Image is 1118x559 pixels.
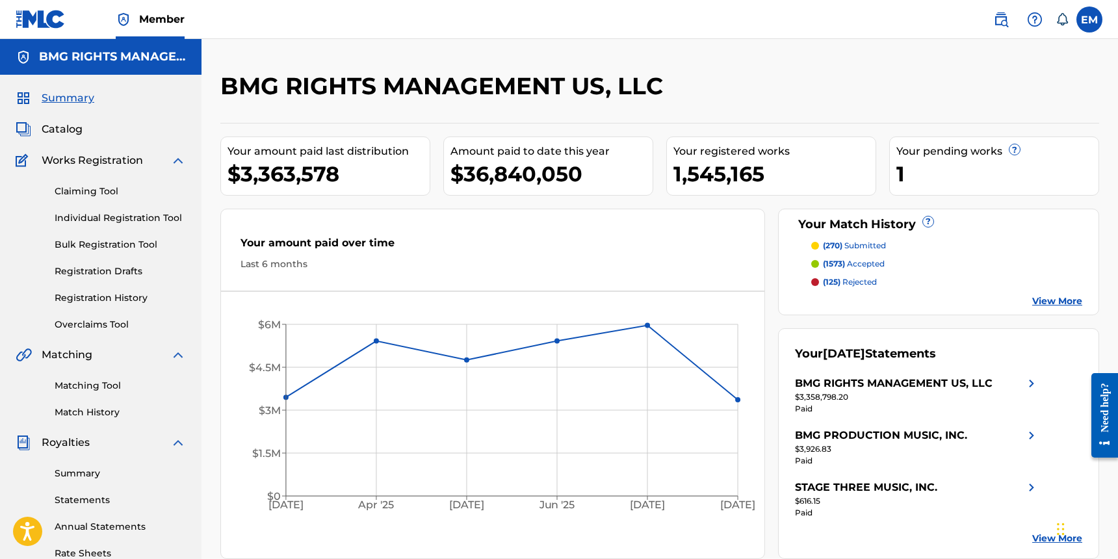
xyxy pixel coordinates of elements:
div: BMG RIGHTS MANAGEMENT US, LLC [795,376,993,391]
div: Your amount paid over time [240,235,745,257]
a: BMG PRODUCTION MUSIC, INC.right chevron icon$3,926.83Paid [795,428,1039,467]
h2: BMG RIGHTS MANAGEMENT US, LLC [220,71,669,101]
div: Paid [795,455,1039,467]
p: rejected [823,276,877,288]
span: (125) [823,277,840,287]
a: (270) submitted [811,240,1083,252]
span: Matching [42,347,92,363]
a: (125) rejected [811,276,1083,288]
a: Matching Tool [55,379,186,393]
p: submitted [823,240,886,252]
span: (270) [823,240,842,250]
tspan: [DATE] [721,499,756,512]
tspan: [DATE] [268,499,304,512]
span: Royalties [42,435,90,450]
img: help [1027,12,1043,27]
a: Public Search [988,6,1014,32]
div: Your amount paid last distribution [227,144,430,159]
img: Top Rightsholder [116,12,131,27]
img: search [993,12,1009,27]
a: View More [1032,532,1082,545]
div: Paid [795,403,1039,415]
a: Registration Drafts [55,265,186,278]
h5: BMG RIGHTS MANAGEMENT US, LLC [39,49,186,64]
tspan: [DATE] [449,499,484,512]
div: 1 [896,159,1098,188]
p: accepted [823,258,885,270]
img: Catalog [16,122,31,137]
a: BMG RIGHTS MANAGEMENT US, LLCright chevron icon$3,358,798.20Paid [795,376,1039,415]
iframe: Resource Center [1082,363,1118,468]
tspan: $4.5M [249,361,281,374]
img: Works Registration [16,153,32,168]
div: Your pending works [896,144,1098,159]
tspan: $3M [259,404,281,417]
span: Catalog [42,122,83,137]
tspan: $6M [258,318,281,331]
div: Drag [1057,510,1065,549]
div: Paid [795,507,1039,519]
div: Your Statements [795,345,936,363]
span: Member [139,12,185,27]
img: MLC Logo [16,10,66,29]
a: Match History [55,406,186,419]
a: (1573) accepted [811,258,1083,270]
div: $3,926.83 [795,443,1039,455]
tspan: [DATE] [630,499,665,512]
a: View More [1032,294,1082,308]
span: ? [1009,144,1020,155]
tspan: $0 [267,490,281,502]
img: Matching [16,347,32,363]
img: Royalties [16,435,31,450]
div: 1,545,165 [673,159,876,188]
iframe: Chat Widget [1053,497,1118,559]
img: Summary [16,90,31,106]
img: right chevron icon [1024,376,1039,391]
img: expand [170,435,186,450]
div: $3,363,578 [227,159,430,188]
div: Your registered works [673,144,876,159]
a: Annual Statements [55,520,186,534]
a: Summary [55,467,186,480]
a: Claiming Tool [55,185,186,198]
a: CatalogCatalog [16,122,83,137]
div: BMG PRODUCTION MUSIC, INC. [795,428,967,443]
tspan: Apr '25 [358,499,395,512]
span: [DATE] [823,346,865,361]
img: right chevron icon [1024,480,1039,495]
span: (1573) [823,259,845,268]
span: ? [923,216,933,227]
div: STAGE THREE MUSIC, INC. [795,480,937,495]
a: Statements [55,493,186,507]
div: $3,358,798.20 [795,391,1039,403]
span: Works Registration [42,153,143,168]
div: User Menu [1076,6,1102,32]
div: Notifications [1056,13,1069,26]
span: Summary [42,90,94,106]
div: $36,840,050 [450,159,653,188]
a: Individual Registration Tool [55,211,186,225]
a: Overclaims Tool [55,318,186,331]
div: Amount paid to date this year [450,144,653,159]
tspan: $1.5M [252,447,281,460]
tspan: Jun '25 [539,499,575,512]
a: Registration History [55,291,186,305]
div: Last 6 months [240,257,745,271]
img: right chevron icon [1024,428,1039,443]
img: Accounts [16,49,31,65]
div: Your Match History [795,216,1083,233]
div: Help [1022,6,1048,32]
a: Bulk Registration Tool [55,238,186,252]
img: expand [170,347,186,363]
a: SummarySummary [16,90,94,106]
img: expand [170,153,186,168]
a: STAGE THREE MUSIC, INC.right chevron icon$616.15Paid [795,480,1039,519]
div: $616.15 [795,495,1039,507]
